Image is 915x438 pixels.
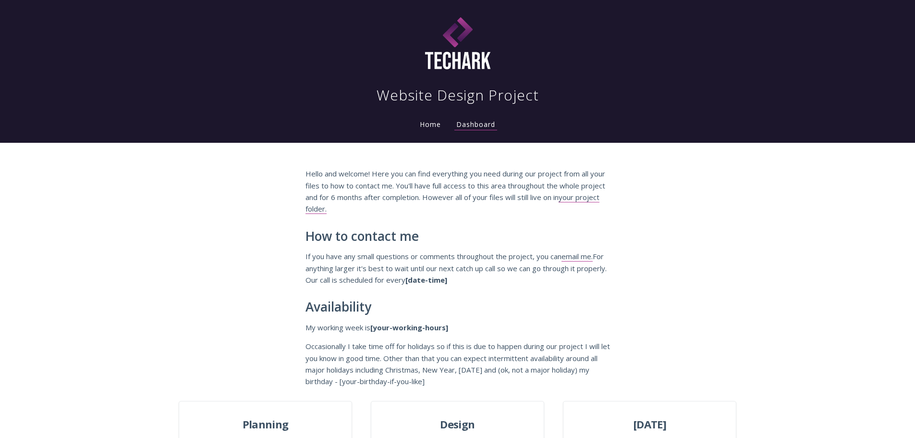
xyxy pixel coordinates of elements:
a: Dashboard [454,120,497,130]
strong: [date-time] [405,275,447,285]
h2: Availability [305,300,610,314]
p: Occasionally I take time off for holidays so if this is due to happen during our project I will l... [305,340,610,388]
p: Hello and welcome! Here you can find everything you need during our project from all your files t... [305,168,610,215]
p: My working week is [305,322,610,333]
a: Home [418,120,443,129]
p: If you have any small questions or comments throughout the project, you can For anything larger i... [305,250,610,286]
h1: Website Design Project [377,86,539,105]
span: Design [371,416,543,433]
strong: [your-working-hours] [370,323,448,332]
span: [DATE] [563,416,735,433]
span: Planning [179,416,351,433]
h2: How to contact me [305,229,610,244]
a: email me. [561,251,593,262]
